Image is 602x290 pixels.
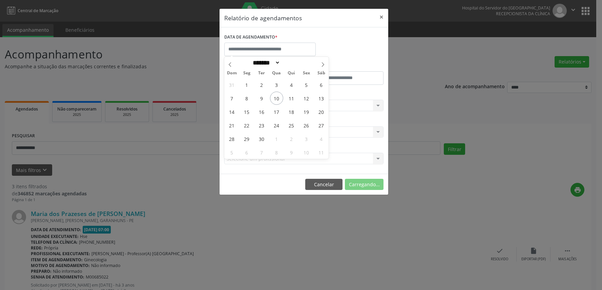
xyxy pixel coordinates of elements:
span: Setembro 21, 2025 [225,119,238,132]
span: Setembro 18, 2025 [285,105,298,118]
span: Setembro 5, 2025 [300,78,313,91]
span: Outubro 6, 2025 [240,146,253,159]
span: Setembro 14, 2025 [225,105,238,118]
label: DATA DE AGENDAMENTO [224,32,277,43]
span: Outubro 10, 2025 [300,146,313,159]
span: Setembro 2, 2025 [255,78,268,91]
span: Outubro 8, 2025 [270,146,283,159]
span: Qua [269,71,284,75]
span: Setembro 15, 2025 [240,105,253,118]
span: Setembro 11, 2025 [285,92,298,105]
button: Close [375,9,388,25]
span: Setembro 28, 2025 [225,132,238,145]
span: Setembro 9, 2025 [255,92,268,105]
span: Outubro 9, 2025 [285,146,298,159]
span: Setembro 6, 2025 [315,78,328,91]
span: Setembro 26, 2025 [300,119,313,132]
span: Setembro 3, 2025 [270,78,283,91]
span: Setembro 30, 2025 [255,132,268,145]
span: Setembro 22, 2025 [240,119,253,132]
span: Outubro 5, 2025 [225,146,238,159]
span: Setembro 20, 2025 [315,105,328,118]
label: ATÉ [306,61,383,71]
span: Setembro 25, 2025 [285,119,298,132]
span: Outubro 7, 2025 [255,146,268,159]
span: Setembro 23, 2025 [255,119,268,132]
span: Outubro 3, 2025 [300,132,313,145]
span: Sáb [314,71,329,75]
span: Dom [224,71,239,75]
span: Setembro 19, 2025 [300,105,313,118]
span: Sex [299,71,314,75]
span: Setembro 24, 2025 [270,119,283,132]
span: Setembro 4, 2025 [285,78,298,91]
span: Outubro 4, 2025 [315,132,328,145]
span: Qui [284,71,299,75]
span: Setembro 10, 2025 [270,92,283,105]
span: Setembro 16, 2025 [255,105,268,118]
input: Year [280,59,303,66]
span: Setembro 17, 2025 [270,105,283,118]
h5: Relatório de agendamentos [224,14,302,22]
span: Outubro 2, 2025 [285,132,298,145]
span: Agosto 31, 2025 [225,78,238,91]
button: Cancelar [305,179,342,190]
span: Seg [239,71,254,75]
span: Setembro 12, 2025 [300,92,313,105]
span: Outubro 1, 2025 [270,132,283,145]
span: Outubro 11, 2025 [315,146,328,159]
select: Month [251,59,281,66]
span: Setembro 8, 2025 [240,92,253,105]
span: Setembro 13, 2025 [315,92,328,105]
span: Setembro 7, 2025 [225,92,238,105]
span: Setembro 1, 2025 [240,78,253,91]
span: Ter [254,71,269,75]
span: Setembro 29, 2025 [240,132,253,145]
button: Carregando... [345,179,383,190]
span: Setembro 27, 2025 [315,119,328,132]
